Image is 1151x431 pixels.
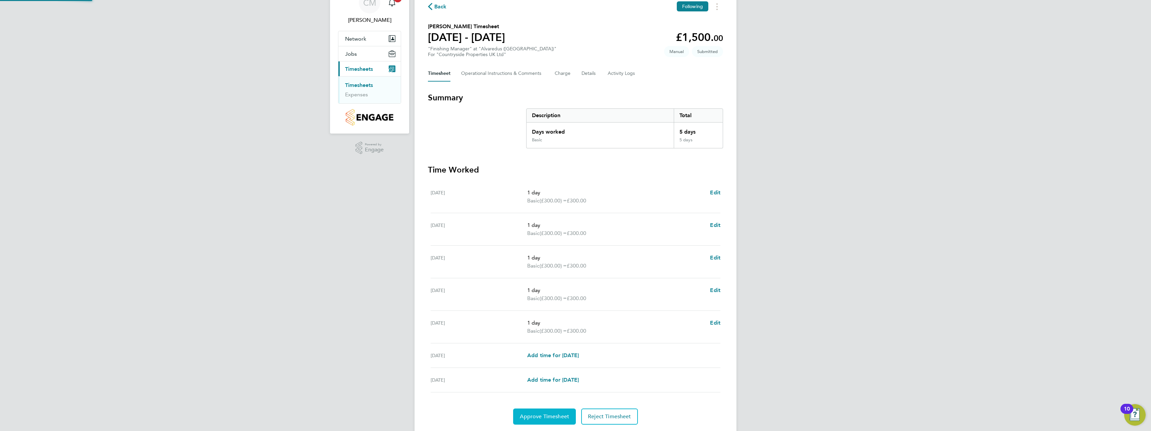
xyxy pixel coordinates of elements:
[674,123,723,137] div: 5 days
[345,91,368,98] a: Expenses
[674,137,723,148] div: 5 days
[582,65,597,82] button: Details
[710,189,720,196] span: Edit
[710,254,720,262] a: Edit
[710,286,720,294] a: Edit
[540,197,567,204] span: (£300.00) =
[527,319,705,327] p: 1 day
[527,189,705,197] p: 1 day
[676,31,723,44] app-decimal: £1,500.
[338,109,401,126] a: Go to home page
[434,3,447,11] span: Back
[338,76,401,103] div: Timesheets
[527,262,540,270] span: Basic
[567,230,586,236] span: £300.00
[710,319,720,327] a: Edit
[338,16,401,24] span: Calum Madden
[527,352,579,358] span: Add time for [DATE]
[581,409,638,425] button: Reject Timesheet
[461,65,544,82] button: Operational Instructions & Comments
[428,52,556,57] div: For "Countryside Properties UK Ltd"
[365,147,384,153] span: Engage
[682,3,703,9] span: Following
[428,22,505,31] h2: [PERSON_NAME] Timesheet
[527,351,579,360] a: Add time for [DATE]
[710,222,720,228] span: Edit
[710,287,720,293] span: Edit
[527,229,540,237] span: Basic
[555,65,571,82] button: Charge
[431,376,527,384] div: [DATE]
[428,92,723,103] h3: Summary
[710,221,720,229] a: Edit
[664,46,689,57] span: This timesheet was manually created.
[692,46,723,57] span: This timesheet is Submitted.
[527,286,705,294] p: 1 day
[714,33,723,43] span: 00
[710,320,720,326] span: Edit
[428,46,556,57] div: "Finishing Manager" at "Alvaredus ([GEOGRAPHIC_DATA])"
[540,262,567,269] span: (£300.00) =
[1124,409,1130,418] div: 10
[431,254,527,270] div: [DATE]
[345,51,357,57] span: Jobs
[540,295,567,301] span: (£300.00) =
[674,109,723,122] div: Total
[567,328,586,334] span: £300.00
[346,109,393,126] img: countryside-properties-logo-retina.png
[431,351,527,360] div: [DATE]
[526,108,723,148] div: Summary
[338,61,401,76] button: Timesheets
[338,31,401,46] button: Network
[540,230,567,236] span: (£300.00) =
[428,92,723,425] section: Timesheet
[527,327,540,335] span: Basic
[428,164,723,175] h3: Time Worked
[527,221,705,229] p: 1 day
[608,65,636,82] button: Activity Logs
[431,221,527,237] div: [DATE]
[431,189,527,205] div: [DATE]
[520,413,569,420] span: Approve Timesheet
[532,137,542,143] div: Basic
[1124,404,1146,426] button: Open Resource Center, 10 new notifications
[527,197,540,205] span: Basic
[345,66,373,72] span: Timesheets
[345,36,366,42] span: Network
[710,254,720,261] span: Edit
[527,123,674,137] div: Days worked
[567,295,586,301] span: £300.00
[527,377,579,383] span: Add time for [DATE]
[338,46,401,61] button: Jobs
[428,31,505,44] h1: [DATE] - [DATE]
[355,142,384,154] a: Powered byEngage
[567,197,586,204] span: £300.00
[527,294,540,302] span: Basic
[711,1,723,12] button: Timesheets Menu
[527,254,705,262] p: 1 day
[540,328,567,334] span: (£300.00) =
[345,82,373,88] a: Timesheets
[677,1,708,11] button: Following
[431,319,527,335] div: [DATE]
[365,142,384,147] span: Powered by
[567,262,586,269] span: £300.00
[710,189,720,197] a: Edit
[513,409,576,425] button: Approve Timesheet
[527,376,579,384] a: Add time for [DATE]
[431,286,527,302] div: [DATE]
[588,413,631,420] span: Reject Timesheet
[428,2,447,11] button: Back
[527,109,674,122] div: Description
[428,65,450,82] button: Timesheet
